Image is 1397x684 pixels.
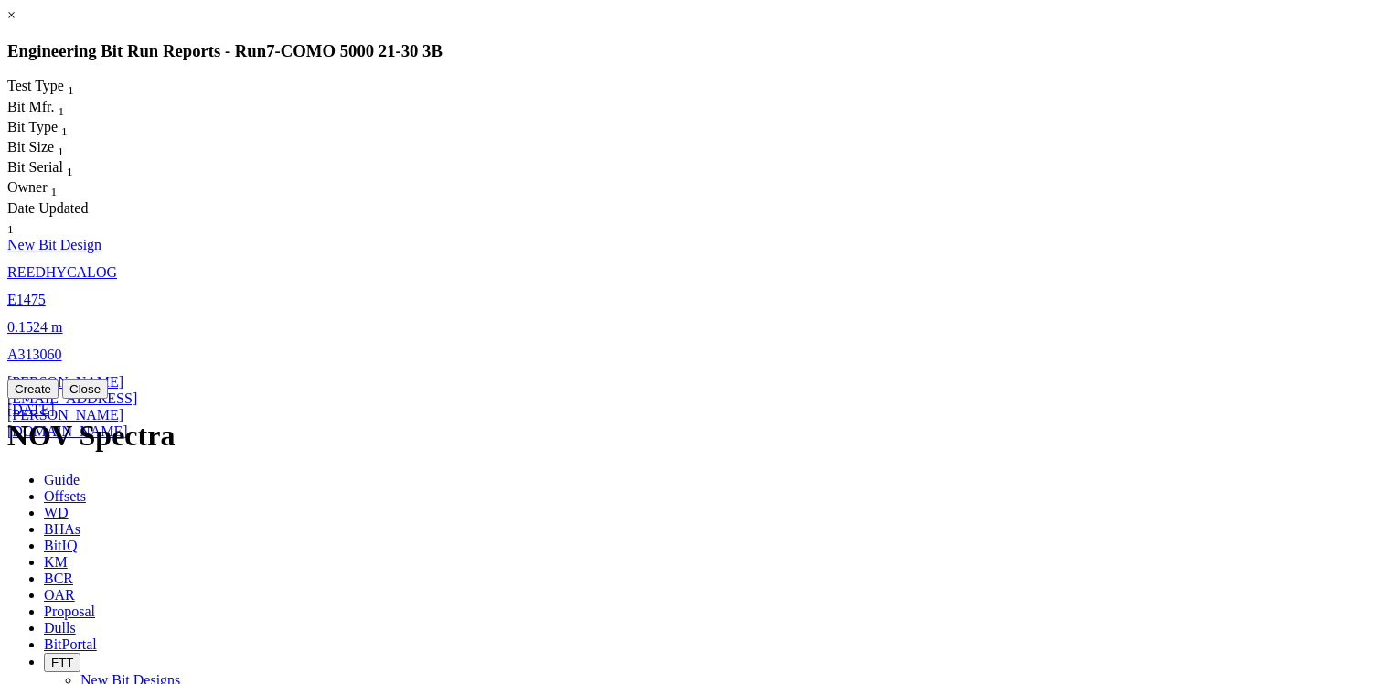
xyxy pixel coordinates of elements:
div: Sort None [7,200,98,237]
sub: 1 [68,84,74,98]
span: Sort None [7,217,14,232]
a: 0.1524 m [7,319,62,335]
span: Date Updated [7,200,88,216]
div: Sort None [7,99,98,119]
div: Date Updated Sort None [7,200,98,237]
span: Bit Mfr. [7,99,55,114]
span: BHAs [44,521,80,537]
span: Guide [44,472,80,487]
span: FTT [51,656,73,669]
span: Sort None [61,119,68,134]
span: 7 [266,41,274,60]
a: E1475 [7,292,46,307]
sub: 1 [58,144,64,158]
span: Bit Type [7,119,58,134]
span: WD [44,505,69,520]
a: × [7,7,16,23]
sub: 1 [51,186,58,199]
div: Sort None [7,78,108,98]
a: [PERSON_NAME][EMAIL_ADDRESS][PERSON_NAME][DOMAIN_NAME] [7,374,137,439]
div: Owner Sort None [7,179,99,199]
span: Test Type [7,78,64,93]
a: [DATE] [7,401,55,417]
span: BitIQ [44,538,77,553]
div: Sort None [7,119,99,139]
span: Dulls [44,620,76,636]
span: Bit Serial [7,159,63,175]
span: Proposal [44,604,95,619]
span: Sort None [59,99,65,114]
span: Offsets [44,488,86,504]
span: BCR [44,571,73,586]
h1: NOV Spectra [7,419,1390,453]
div: Test Type Sort None [7,78,108,98]
span: Owner [7,179,48,195]
span: m [51,319,62,335]
div: Sort None [7,159,108,179]
div: Bit Serial Sort None [7,159,108,179]
div: Bit Size Sort None [7,139,99,159]
div: Sort None [7,139,99,159]
span: Sort None [68,78,74,93]
div: Sort None [7,179,99,199]
span: KM [44,554,68,570]
div: Bit Mfr. Sort None [7,99,98,119]
span: 0.1524 [7,319,48,335]
span: Sort None [51,179,58,195]
span: Sort None [58,139,64,155]
sub: 1 [61,124,68,138]
span: OAR [44,587,75,603]
span: Bit Size [7,139,54,155]
h3: Engineering Bit Run Reports - Run - [7,41,1390,61]
sub: 1 [59,104,65,118]
span: Sort None [67,159,73,175]
button: Create [7,379,59,399]
div: Bit Type Sort None [7,119,99,139]
sub: 1 [7,222,14,236]
a: A313060 [7,347,62,362]
button: Close [62,379,108,399]
a: New Bit Design [7,237,101,252]
span: COMO 5000 21-30 3B [281,41,443,60]
span: BitPortal [44,636,97,652]
sub: 1 [67,165,73,178]
a: REEDHYCALOG [7,264,117,280]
